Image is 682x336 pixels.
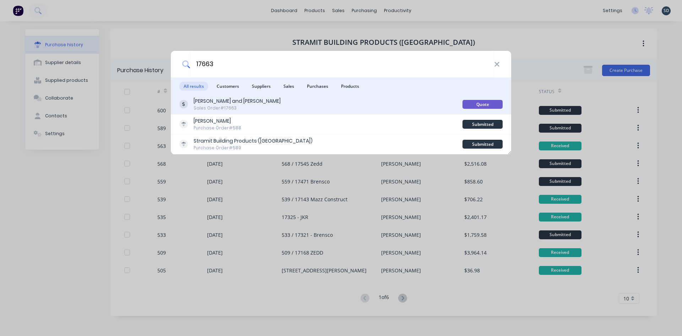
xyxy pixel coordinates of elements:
[279,82,298,91] span: Sales
[194,105,281,111] div: Sales Order #17663
[194,137,313,145] div: Stramit Building Products ([GEOGRAPHIC_DATA])
[194,117,241,125] div: [PERSON_NAME]
[194,125,241,131] div: Purchase Order #588
[179,82,208,91] span: All results
[337,82,363,91] span: Products
[462,100,503,109] div: Quote
[194,145,313,151] div: Purchase Order #589
[462,120,503,129] div: Submitted
[212,82,243,91] span: Customers
[462,140,503,149] div: Submitted
[303,82,332,91] span: Purchases
[190,51,494,78] input: Start typing a customer or supplier name to create a new order...
[248,82,275,91] span: Suppliers
[194,97,281,105] div: [PERSON_NAME] and [PERSON_NAME]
